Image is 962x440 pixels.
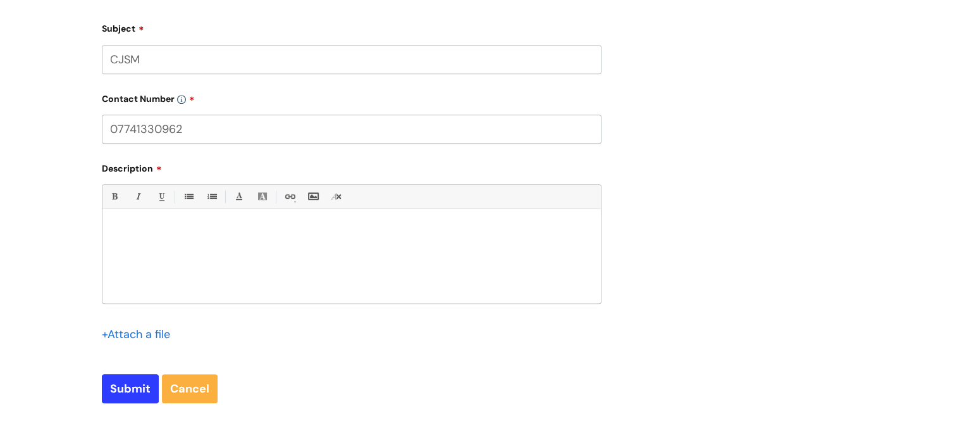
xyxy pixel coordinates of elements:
[328,189,344,204] a: Remove formatting (Ctrl-\)
[102,324,178,344] div: Attach a file
[162,374,218,403] a: Cancel
[180,189,196,204] a: • Unordered List (Ctrl-Shift-7)
[254,189,270,204] a: Back Color
[153,189,169,204] a: Underline(Ctrl-U)
[281,189,297,204] a: Link
[305,189,321,204] a: Insert Image...
[102,89,601,104] label: Contact Number
[102,159,601,174] label: Description
[204,189,219,204] a: 1. Ordered List (Ctrl-Shift-8)
[177,95,186,104] img: info-icon.svg
[231,189,247,204] a: Font Color
[102,327,108,342] span: +
[102,19,601,34] label: Subject
[106,189,122,204] a: Bold (Ctrl-B)
[130,189,145,204] a: Italic (Ctrl-I)
[102,374,159,403] input: Submit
